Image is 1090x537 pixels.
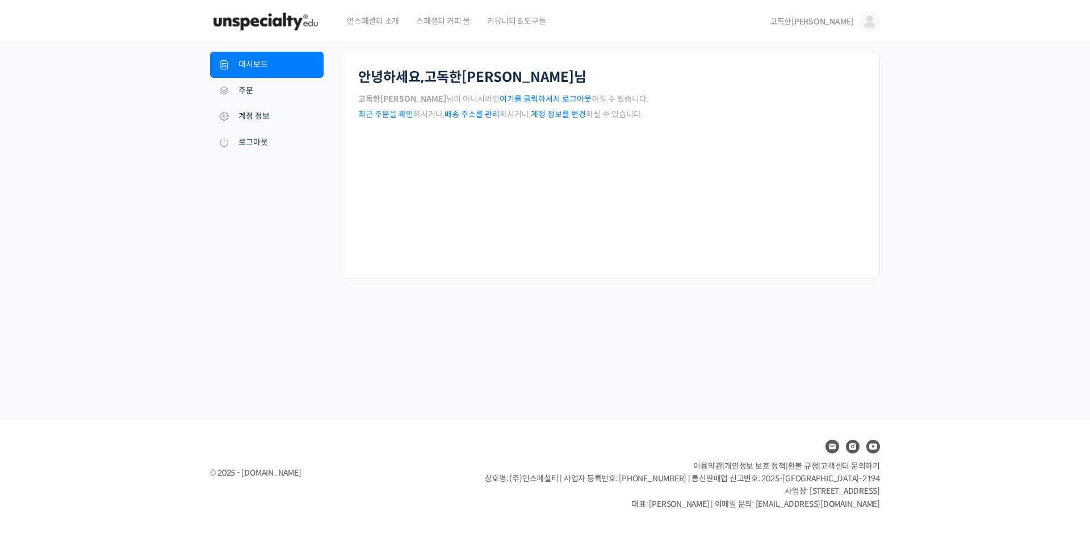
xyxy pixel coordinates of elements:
div: © 2025 - [DOMAIN_NAME] [210,465,456,481]
a: 배송 주소를 관리 [445,109,500,119]
span: 고객센터 문의하기 [820,461,880,471]
a: 개인정보 보호 정책 [724,461,786,471]
strong: 고독한[PERSON_NAME] [358,94,446,104]
a: 이용약관 [693,461,722,471]
a: 환불 규정 [788,461,819,471]
strong: 고독한[PERSON_NAME] [424,69,574,86]
p: 님이 아니시라면 하실 수 있습니다. [358,91,862,107]
p: 하시거나, 하시거나, 하실 수 있습니다. [358,107,862,122]
a: 주문 [210,78,324,104]
a: 여기를 클릭하셔서 로그아웃 [500,94,592,104]
h2: 안녕하세요, 님 [358,69,862,86]
p: | | | 상호명: (주)언스페셜티 | 사업자 등록번호: [PHONE_NUMBER] | 통신판매업 신고번호: 2025-[GEOGRAPHIC_DATA]-2194 사업장: [ST... [485,460,880,511]
a: 최근 주문을 확인 [358,109,413,119]
a: 로그아웃 [210,130,324,156]
a: 계정 정보를 변경 [531,109,586,119]
a: 계정 정보 [210,103,324,130]
span: 고독한[PERSON_NAME] [770,16,854,27]
a: 대시보드 [210,52,324,78]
